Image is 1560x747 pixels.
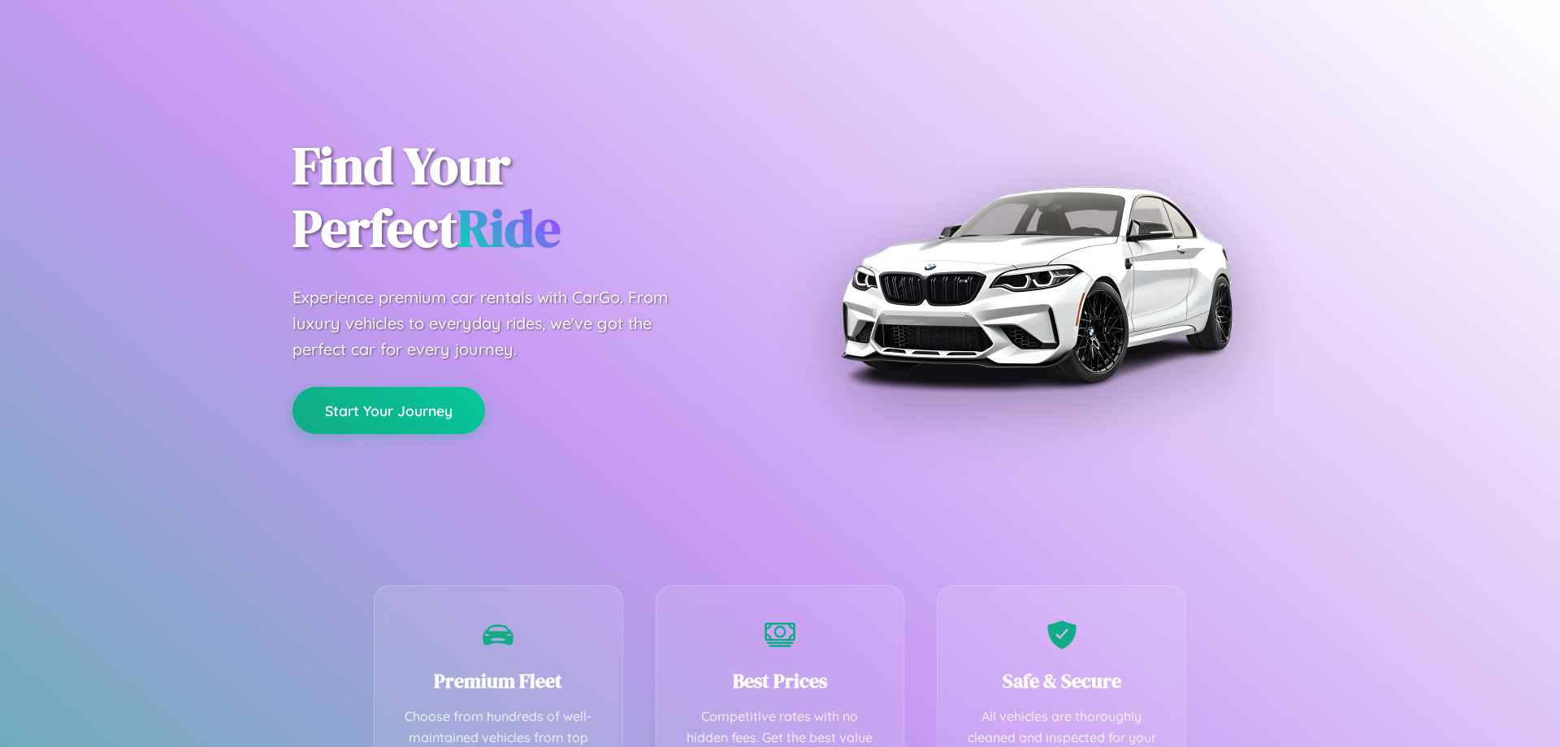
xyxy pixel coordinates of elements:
[292,284,699,363] p: Experience premium car rentals with CarGo. From luxury vehicles to everyday rides, we've got the ...
[399,667,598,694] h3: Premium Fleet
[962,667,1161,694] h3: Safe & Secure
[292,387,485,434] button: Start Your Journey
[833,81,1239,488] img: Premium BMW car rental vehicle
[457,193,561,263] span: Ride
[292,135,756,260] h1: Find Your Perfect
[681,667,880,694] h3: Best Prices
